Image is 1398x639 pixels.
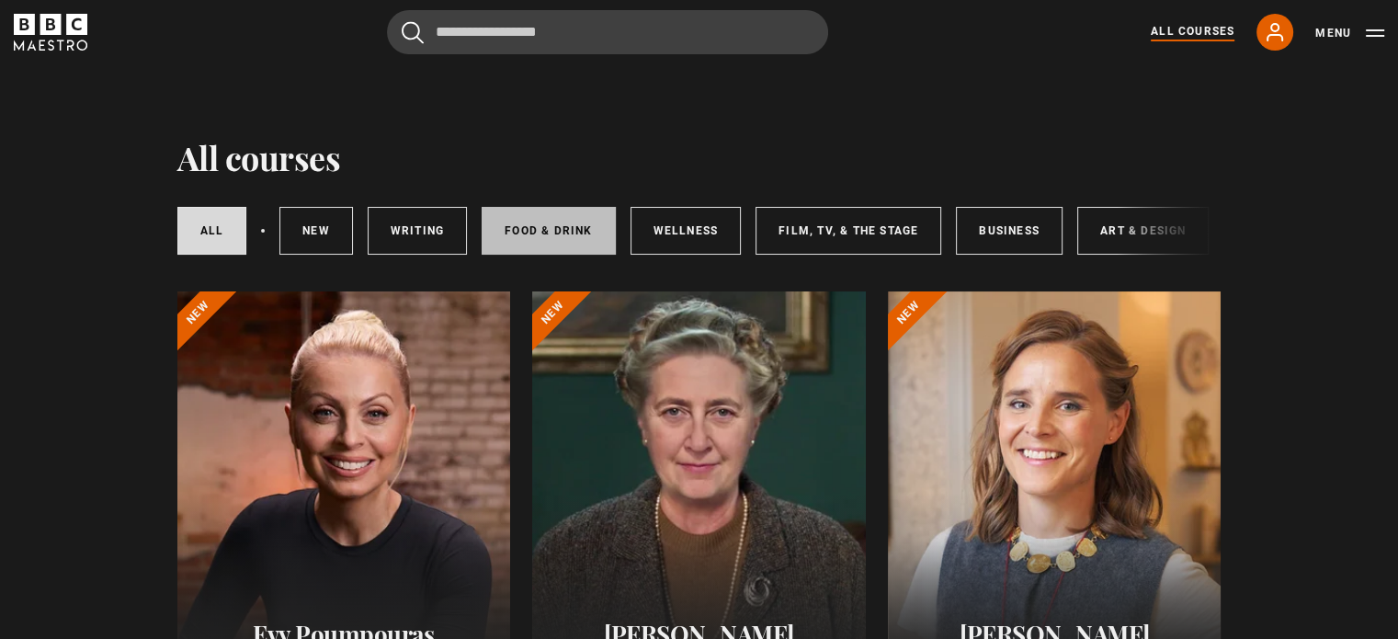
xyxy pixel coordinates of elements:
[756,207,941,255] a: Film, TV, & The Stage
[279,207,353,255] a: New
[368,207,467,255] a: Writing
[1077,207,1209,255] a: Art & Design
[177,138,341,177] h1: All courses
[1315,24,1384,42] button: Toggle navigation
[177,207,247,255] a: All
[482,207,615,255] a: Food & Drink
[14,14,87,51] svg: BBC Maestro
[387,10,828,54] input: Search
[402,21,424,44] button: Submit the search query
[1151,23,1234,41] a: All Courses
[631,207,742,255] a: Wellness
[956,207,1063,255] a: Business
